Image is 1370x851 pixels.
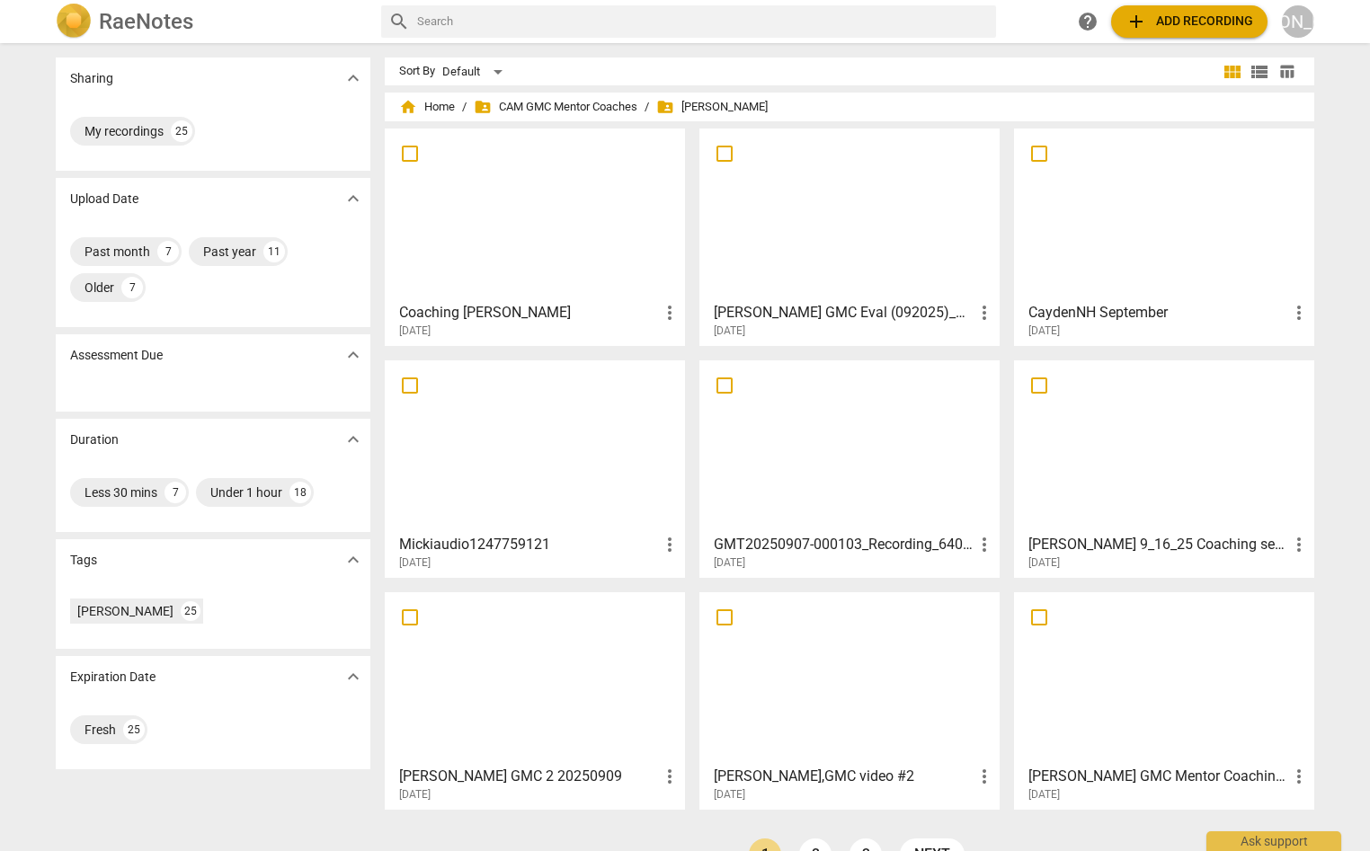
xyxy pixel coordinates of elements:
div: Under 1 hour [210,483,282,501]
span: [PERSON_NAME] [656,98,768,116]
a: GMT20250907-000103_Recording_640x360[DATE] [706,367,993,570]
span: / [645,101,649,114]
div: Less 30 mins [85,483,157,501]
span: view_list [1249,61,1270,83]
div: Fresh [85,721,116,739]
span: more_vert [974,534,995,555]
span: more_vert [659,766,681,787]
div: Default [442,58,509,86]
div: 7 [157,241,179,262]
span: [DATE] [399,787,431,802]
span: more_vert [974,302,995,324]
div: Ask support [1206,831,1341,851]
span: expand_more [342,429,364,450]
h3: Mickiaudio1247759121 [399,534,659,555]
h2: RaeNotes [99,9,193,34]
div: 11 [263,241,285,262]
a: [PERSON_NAME] GMC 2 20250909[DATE] [391,598,679,802]
a: [PERSON_NAME] GMC Eval (092025)_audio1865471186[DATE] [706,135,993,338]
span: / [462,101,467,114]
h3: CaydenNH September [1028,302,1288,324]
a: Mickiaudio1247759121[DATE] [391,367,679,570]
span: table_chart [1278,63,1295,80]
span: expand_more [342,549,364,571]
a: LogoRaeNotes [56,4,367,40]
span: add [1125,11,1147,32]
span: [DATE] [714,555,745,571]
span: expand_more [342,344,364,366]
p: Duration [70,430,119,449]
div: My recordings [85,122,164,140]
p: Sharing [70,69,113,88]
span: expand_more [342,67,364,89]
span: [DATE] [399,324,431,339]
span: [DATE] [399,555,431,571]
a: Coaching [PERSON_NAME][DATE] [391,135,679,338]
a: Help [1072,5,1104,38]
h3: GMT20250907-000103_Recording_640x360 [714,534,974,555]
div: 7 [165,482,186,503]
span: more_vert [1288,302,1310,324]
span: search [388,11,410,32]
span: more_vert [659,302,681,324]
span: home [399,98,417,116]
p: Tags [70,551,97,570]
div: 25 [123,719,145,740]
span: Home [399,98,455,116]
span: expand_more [342,666,364,687]
button: Show more [340,185,367,212]
span: [DATE] [1028,787,1060,802]
h3: Jill L. 9_16_25 Coaching session [1028,534,1288,555]
span: [DATE] [714,787,745,802]
span: [DATE] [1028,324,1060,339]
div: Older [85,279,114,297]
span: [DATE] [1028,555,1060,571]
button: Show more [340,426,367,453]
span: more_vert [1288,534,1310,555]
div: Sort By [399,65,435,78]
button: Tile view [1219,58,1246,85]
p: Upload Date [70,190,138,208]
button: Show more [340,341,367,368]
span: CAM GMC Mentor Coaches [474,98,637,116]
span: folder_shared [474,98,492,116]
button: Show more [340,65,367,92]
button: List view [1246,58,1273,85]
h3: Spadoni GMC 2 20250909 [399,766,659,787]
span: more_vert [1288,766,1310,787]
span: [DATE] [714,324,745,339]
div: Past month [85,243,150,261]
span: more_vert [974,766,995,787]
div: [PERSON_NAME] [77,602,173,620]
button: Upload [1111,5,1268,38]
span: folder_shared [656,98,674,116]
a: [PERSON_NAME] 9_16_25 Coaching session[DATE] [1020,367,1308,570]
span: view_module [1222,61,1243,83]
h3: Andrew D. GMC Mentor Coaching March 2025Facilitators - Monday at 10-05 AM [1028,766,1288,787]
span: help [1077,11,1099,32]
img: Logo [56,4,92,40]
button: [PERSON_NAME] [1282,5,1314,38]
div: 7 [121,277,143,298]
a: [PERSON_NAME],GMC video #2[DATE] [706,598,993,802]
button: Show more [340,663,367,690]
span: more_vert [659,534,681,555]
button: Table view [1273,58,1300,85]
input: Search [417,7,989,36]
h3: Coaching Tsige [399,302,659,324]
span: Add recording [1125,11,1253,32]
div: Past year [203,243,256,261]
div: 25 [171,120,192,142]
p: Expiration Date [70,668,156,687]
p: Assessment Due [70,346,163,365]
h3: Ruthanne Chadd,GMC video #2 [714,766,974,787]
a: [PERSON_NAME] GMC Mentor Coaching March 2025Facilitators - [DATE] at 10-05 AM[DATE] [1020,598,1308,802]
h3: Janke GMC Eval (092025)_audio1865471186 [714,302,974,324]
div: 18 [289,482,311,503]
span: expand_more [342,188,364,209]
a: CaydenNH September[DATE] [1020,135,1308,338]
div: 25 [181,601,200,621]
button: Show more [340,546,367,573]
